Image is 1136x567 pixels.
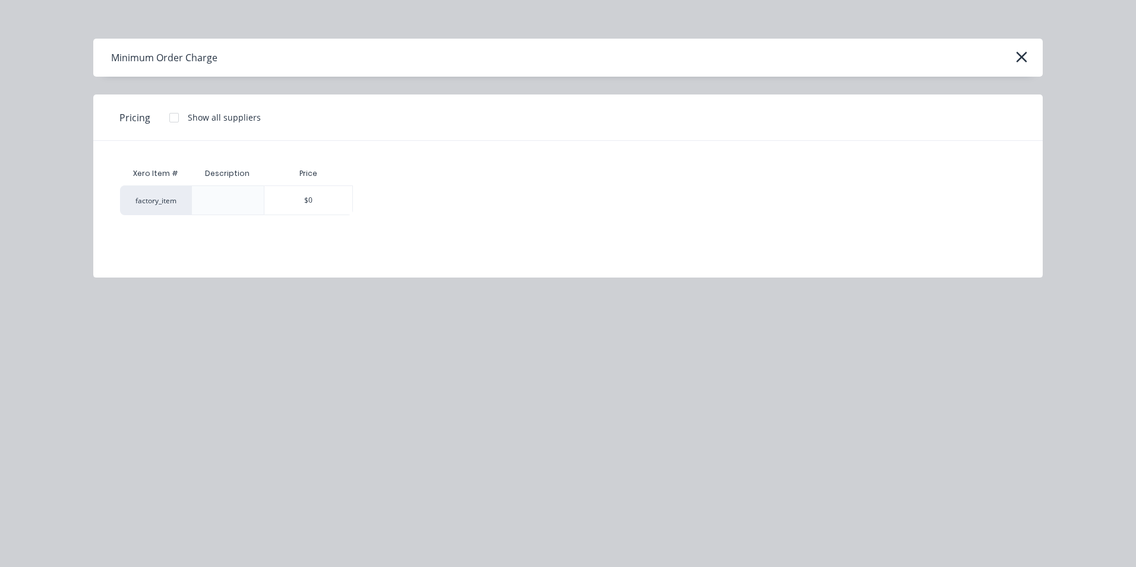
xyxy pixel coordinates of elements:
span: Pricing [119,111,150,125]
div: Xero Item # [120,162,191,185]
div: Minimum Order Charge [111,51,217,65]
div: Show all suppliers [188,111,261,124]
div: $0 [264,186,352,215]
div: Description [195,159,259,188]
div: Price [264,162,353,185]
div: factory_item [120,185,191,215]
